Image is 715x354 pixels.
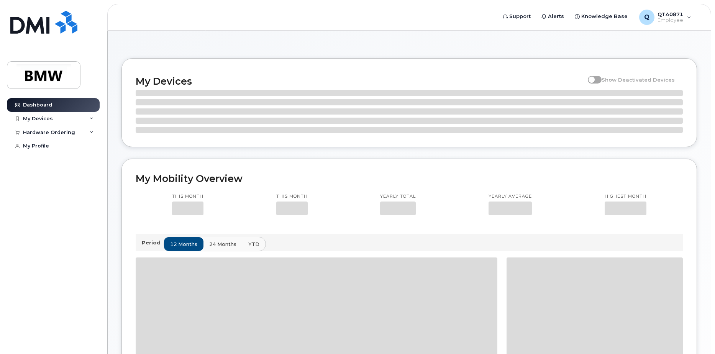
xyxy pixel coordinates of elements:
[172,193,203,200] p: This month
[136,173,683,184] h2: My Mobility Overview
[605,193,646,200] p: Highest month
[380,193,416,200] p: Yearly total
[248,241,259,248] span: YTD
[276,193,308,200] p: This month
[602,77,675,83] span: Show Deactivated Devices
[136,75,584,87] h2: My Devices
[588,72,594,79] input: Show Deactivated Devices
[489,193,532,200] p: Yearly average
[142,239,164,246] p: Period
[209,241,236,248] span: 24 months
